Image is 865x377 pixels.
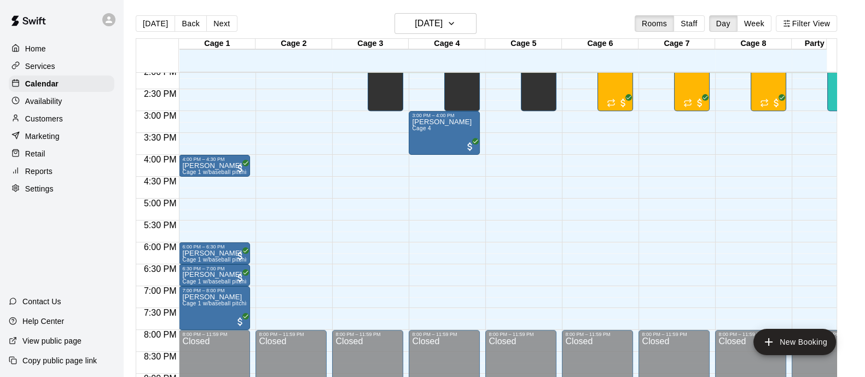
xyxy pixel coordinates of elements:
span: 6:30 PM [141,264,179,274]
div: 7:00 PM – 8:00 PM: Will Gjersvik [179,286,250,330]
button: [DATE] [394,13,477,34]
button: add [753,329,836,355]
span: 4:00 PM [141,155,179,164]
div: Cage 7 [638,39,715,49]
span: Recurring event [683,98,692,107]
a: Services [9,58,114,74]
button: Week [737,15,771,32]
div: 3:00 PM – 4:00 PM [412,113,477,118]
div: 7:00 PM – 8:00 PM [182,288,247,293]
p: View public page [22,335,82,346]
p: Help Center [22,316,64,327]
p: Calendar [25,78,59,89]
span: 3:30 PM [141,133,179,142]
a: Calendar [9,76,114,92]
span: 5:00 PM [141,199,179,208]
p: Contact Us [22,296,61,307]
span: All customers have paid [771,97,782,108]
p: Availability [25,96,62,107]
span: All customers have paid [235,251,246,262]
p: Copy public page link [22,355,97,366]
div: 6:00 PM – 6:30 PM: Sebastian Austin-Phillips [179,242,250,264]
span: 8:00 PM [141,330,179,339]
button: Back [175,15,207,32]
a: Marketing [9,128,114,144]
span: 7:30 PM [141,308,179,317]
a: Availability [9,93,114,109]
p: Reports [25,166,53,177]
span: All customers have paid [235,272,246,283]
div: 8:00 PM – 11:59 PM [259,332,323,337]
span: 6:00 PM [141,242,179,252]
div: 8:00 PM – 11:59 PM [718,332,783,337]
span: All customers have paid [235,316,246,327]
span: Cage 1 w/baseball pitching machine [182,300,276,306]
p: Settings [25,183,54,194]
span: 2:30 PM [141,89,179,98]
div: Cage 6 [562,39,638,49]
a: Retail [9,146,114,162]
button: [DATE] [136,15,175,32]
a: Settings [9,181,114,197]
p: Services [25,61,55,72]
button: Next [206,15,237,32]
p: Customers [25,113,63,124]
div: Cage 5 [485,39,562,49]
p: Retail [25,148,45,159]
div: Cage 2 [256,39,332,49]
div: 6:30 PM – 7:00 PM [182,266,247,271]
span: Cage 1 w/baseball pitching machine [182,257,276,263]
div: 3:00 PM – 4:00 PM: Tommy Belman [409,111,480,155]
div: 8:00 PM – 11:59 PM [335,332,400,337]
span: 5:30 PM [141,221,179,230]
p: Marketing [25,131,60,142]
span: Cage 1 w/baseball pitching machine [182,169,276,175]
div: Cage 8 [715,39,792,49]
span: All customers have paid [694,97,705,108]
button: Staff [674,15,705,32]
div: 8:00 PM – 11:59 PM [565,332,630,337]
button: Day [709,15,738,32]
div: Cage 1 [179,39,256,49]
div: 8:00 PM – 11:59 PM [642,332,706,337]
div: 6:30 PM – 7:00 PM: Sebastian Austin-Phillips [179,264,250,286]
span: All customers have paid [618,97,629,108]
span: All customers have paid [465,141,475,152]
h6: [DATE] [415,16,443,31]
span: 4:30 PM [141,177,179,186]
div: Cage 3 [332,39,409,49]
a: Customers [9,111,114,127]
span: 7:00 PM [141,286,179,295]
span: Cage 4 [412,125,431,131]
button: Rooms [635,15,674,32]
span: Recurring event [607,98,616,107]
span: All customers have paid [235,163,246,174]
div: 8:00 PM – 11:59 PM [489,332,553,337]
span: 3:00 PM [141,111,179,120]
span: Recurring event [760,98,769,107]
p: Home [25,43,46,54]
button: Filter View [776,15,837,32]
div: 4:00 PM – 4:30 PM [182,156,247,162]
span: 8:30 PM [141,352,179,361]
div: 8:00 PM – 11:59 PM [182,332,247,337]
div: Cage 4 [409,39,485,49]
div: 8:00 PM – 11:59 PM [412,332,477,337]
div: 4:00 PM – 4:30 PM: Evan Johnson [179,155,250,177]
a: Reports [9,163,114,179]
div: 6:00 PM – 6:30 PM [182,244,247,250]
a: Home [9,40,114,57]
span: Cage 1 w/baseball pitching machine [182,279,276,285]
